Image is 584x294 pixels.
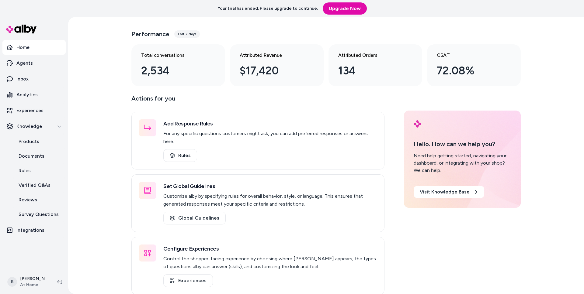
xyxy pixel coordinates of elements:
[2,40,66,55] a: Home
[19,152,44,160] p: Documents
[12,193,66,207] a: Reviews
[131,94,384,108] p: Actions for you
[2,119,66,134] button: Knowledge
[16,123,42,130] p: Knowledge
[217,5,318,12] p: Your trial has ended. Please upgrade to continue.
[131,30,169,38] h3: Performance
[2,103,66,118] a: Experiences
[437,52,501,59] h3: CSAT
[323,2,367,15] a: Upgrade Now
[12,207,66,222] a: Survey Questions
[16,75,29,83] p: Inbox
[240,52,304,59] h3: Attributed Revenue
[240,63,304,79] div: $17,420
[163,255,377,271] p: Control the shopper-facing experience by choosing where [PERSON_NAME] appears, the types of quest...
[174,30,200,38] div: Last 7 days
[163,212,226,224] a: Global Guidelines
[16,44,30,51] p: Home
[19,138,39,145] p: Products
[163,149,197,162] a: Rules
[163,274,213,287] a: Experiences
[163,192,377,208] p: Customize alby by specifying rules for overall behavior, style, or language. This ensures that ge...
[163,244,377,253] h3: Configure Experiences
[2,223,66,238] a: Integrations
[414,186,484,198] a: Visit Knowledge Base
[20,282,47,288] span: At Home
[19,167,31,174] p: Rules
[2,56,66,70] a: Agents
[6,25,36,33] img: alby Logo
[16,91,38,98] p: Analytics
[12,149,66,163] a: Documents
[427,44,521,86] a: CSAT 72.08%
[338,63,403,79] div: 134
[414,120,421,128] img: alby Logo
[437,63,501,79] div: 72.08%
[338,52,403,59] h3: Attributed Orders
[414,139,511,149] p: Hello. How can we help you?
[4,272,52,292] button: B[PERSON_NAME]At Home
[12,178,66,193] a: Verified Q&As
[163,130,377,145] p: For any specific questions customers might ask, you can add preferred responses or answers here.
[328,44,422,86] a: Attributed Orders 134
[16,227,44,234] p: Integrations
[2,72,66,86] a: Inbox
[16,107,43,114] p: Experiences
[230,44,324,86] a: Attributed Revenue $17,420
[163,119,377,128] h3: Add Response Rules
[19,196,37,203] p: Reviews
[131,44,225,86] a: Total conversations 2,534
[19,211,59,218] p: Survey Questions
[141,63,206,79] div: 2,534
[2,87,66,102] a: Analytics
[12,163,66,178] a: Rules
[7,277,17,287] span: B
[16,60,33,67] p: Agents
[19,182,50,189] p: Verified Q&As
[12,134,66,149] a: Products
[163,182,377,190] h3: Set Global Guidelines
[414,152,511,174] div: Need help getting started, navigating your dashboard, or integrating with your shop? We can help.
[141,52,206,59] h3: Total conversations
[20,276,47,282] p: [PERSON_NAME]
